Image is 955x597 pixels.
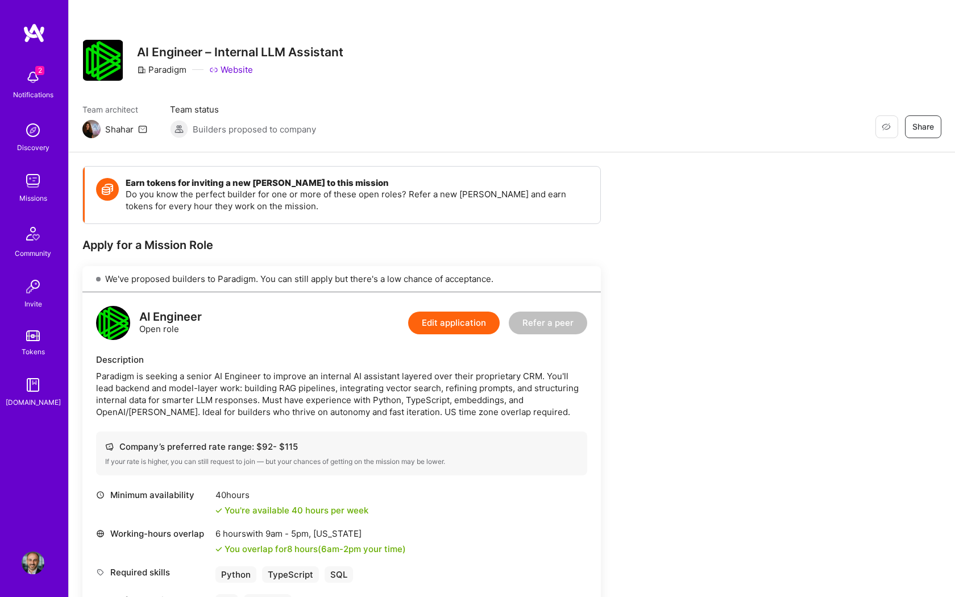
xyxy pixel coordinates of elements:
[321,544,361,554] span: 6am - 2pm
[509,312,587,334] button: Refer a peer
[193,123,316,135] span: Builders proposed to company
[17,142,49,154] div: Discovery
[137,64,186,76] div: Paradigm
[13,89,53,101] div: Notifications
[225,543,406,555] div: You overlap for 8 hours ( your time)
[96,568,105,577] i: icon Tag
[22,66,44,89] img: bell
[26,330,40,341] img: tokens
[170,103,316,115] span: Team status
[82,266,601,292] div: We've proposed builders to Paradigm. You can still apply but there's a low chance of acceptance.
[22,169,44,192] img: teamwork
[215,504,368,516] div: You're available 40 hours per week
[96,306,130,340] img: logo
[24,298,42,310] div: Invite
[82,120,101,138] img: Team Architect
[96,354,587,366] div: Description
[82,238,601,252] div: Apply for a Mission Role
[105,441,578,453] div: Company’s preferred rate range: $ 92 - $ 115
[215,528,406,540] div: 6 hours with [US_STATE]
[215,546,222,553] i: icon Check
[209,64,253,76] a: Website
[22,346,45,358] div: Tokens
[15,247,51,259] div: Community
[139,311,202,323] div: AI Engineer
[96,370,587,418] div: Paradigm is seeking a senior AI Engineer to improve an internal AI assistant layered over their p...
[22,119,44,142] img: discovery
[105,442,114,451] i: icon Cash
[905,115,941,138] button: Share
[96,566,210,578] div: Required skills
[6,396,61,408] div: [DOMAIN_NAME]
[137,65,146,74] i: icon CompanyGray
[263,528,313,539] span: 9am - 5pm ,
[126,178,589,188] h4: Earn tokens for inviting a new [PERSON_NAME] to this mission
[215,566,256,583] div: Python
[83,40,123,81] img: Company Logo
[912,121,934,132] span: Share
[22,374,44,396] img: guide book
[82,103,147,115] span: Team architect
[215,489,368,501] div: 40 hours
[35,66,44,75] span: 2
[139,311,202,335] div: Open role
[96,529,105,538] i: icon World
[22,552,44,574] img: User Avatar
[96,489,210,501] div: Minimum availability
[126,188,589,212] p: Do you know the perfect builder for one or more of these open roles? Refer a new [PERSON_NAME] an...
[325,566,353,583] div: SQL
[137,45,343,59] h3: AI Engineer – Internal LLM Assistant
[138,125,147,134] i: icon Mail
[19,220,47,247] img: Community
[105,123,134,135] div: Shahar
[170,120,188,138] img: Builders proposed to company
[22,275,44,298] img: Invite
[96,528,210,540] div: Working-hours overlap
[19,192,47,204] div: Missions
[96,491,105,499] i: icon Clock
[215,507,222,514] i: icon Check
[262,566,319,583] div: TypeScript
[19,552,47,574] a: User Avatar
[23,23,45,43] img: logo
[408,312,500,334] button: Edit application
[882,122,891,131] i: icon EyeClosed
[105,457,578,466] div: If your rate is higher, you can still request to join — but your chances of getting on the missio...
[96,178,119,201] img: Token icon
